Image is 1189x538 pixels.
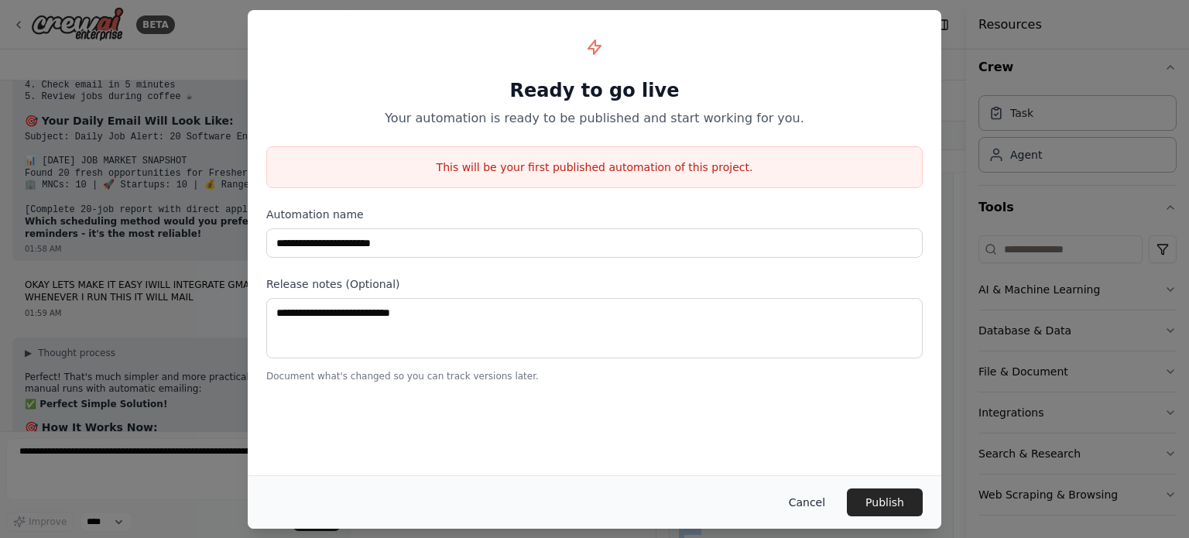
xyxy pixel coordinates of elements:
[267,159,922,175] p: This will be your first published automation of this project.
[776,488,838,516] button: Cancel
[266,370,923,382] p: Document what's changed so you can track versions later.
[847,488,923,516] button: Publish
[266,109,923,128] p: Your automation is ready to be published and start working for you.
[266,276,923,292] label: Release notes (Optional)
[266,207,923,222] label: Automation name
[266,78,923,103] h1: Ready to go live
